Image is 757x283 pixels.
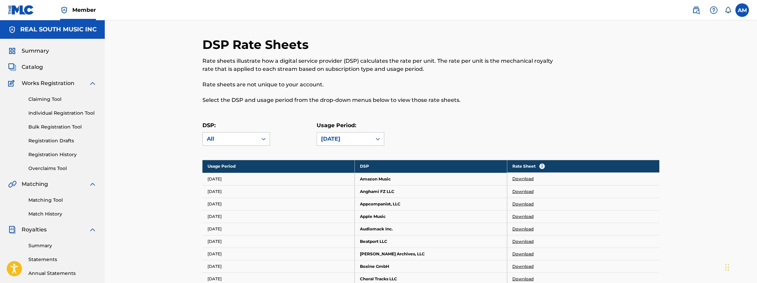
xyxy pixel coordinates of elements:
[539,164,545,169] span: i
[725,257,729,278] div: Drag
[355,223,507,235] td: Audiomack Inc.
[512,276,534,282] a: Download
[202,160,355,173] th: Usage Period
[202,210,355,223] td: [DATE]
[707,3,721,17] div: Help
[512,251,534,257] a: Download
[28,123,97,131] a: Bulk Registration Tool
[28,165,97,172] a: Overclaims Tool
[738,183,757,237] iframe: Resource Center
[28,110,97,117] a: Individual Registration Tool
[202,57,554,73] p: Rate sheets illustrate how a digital service provider (DSP) calculates the rate per unit. The rat...
[512,201,534,207] a: Download
[8,5,34,15] img: MLC Logo
[355,235,507,248] td: Beatport LLC
[512,226,534,232] a: Download
[8,63,16,71] img: Catalog
[28,270,97,277] a: Annual Statements
[355,210,507,223] td: Apple Music
[321,135,368,143] div: [DATE]
[355,248,507,260] td: [PERSON_NAME] Archives, LLC
[512,189,534,195] a: Download
[202,260,355,273] td: [DATE]
[89,226,97,234] img: expand
[8,47,49,55] a: SummarySummary
[202,122,216,129] label: DSP:
[202,185,355,198] td: [DATE]
[28,210,97,218] a: Match History
[89,180,97,188] img: expand
[689,3,703,17] a: Public Search
[355,260,507,273] td: Boxine GmbH
[8,63,43,71] a: CatalogCatalog
[355,173,507,185] td: Amazon Music
[8,47,16,55] img: Summary
[8,26,16,34] img: Accounts
[512,238,534,245] a: Download
[22,180,48,188] span: Matching
[507,160,659,173] th: Rate Sheet
[725,7,731,13] div: Notifications
[20,26,97,33] h5: REAL SOUTH MUSIC INC
[28,197,97,204] a: Matching Tool
[202,37,312,52] h2: DSP Rate Sheets
[22,47,49,55] span: Summary
[8,180,17,188] img: Matching
[60,6,68,14] img: Top Rightsholder
[72,6,96,14] span: Member
[355,185,507,198] td: Anghami FZ LLC
[22,79,74,87] span: Works Registration
[8,79,17,87] img: Works Registration
[22,63,43,71] span: Catalog
[512,263,534,270] a: Download
[28,137,97,144] a: Registration Drafts
[202,173,355,185] td: [DATE]
[8,226,16,234] img: Royalties
[202,81,554,89] p: Rate sheets are not unique to your account.
[28,242,97,249] a: Summary
[28,151,97,158] a: Registration History
[710,6,718,14] img: help
[202,198,355,210] td: [DATE]
[22,226,47,234] span: Royalties
[28,256,97,263] a: Statements
[207,135,253,143] div: All
[512,176,534,182] a: Download
[512,214,534,220] a: Download
[202,96,554,104] p: Select the DSP and usage period from the drop-down menus below to view those rate sheets.
[28,96,97,103] a: Claiming Tool
[355,160,507,173] th: DSP
[317,122,356,129] label: Usage Period:
[355,198,507,210] td: Appcompanist, LLC
[692,6,700,14] img: search
[202,223,355,235] td: [DATE]
[89,79,97,87] img: expand
[735,3,749,17] div: User Menu
[202,235,355,248] td: [DATE]
[723,251,757,283] iframe: Chat Widget
[202,248,355,260] td: [DATE]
